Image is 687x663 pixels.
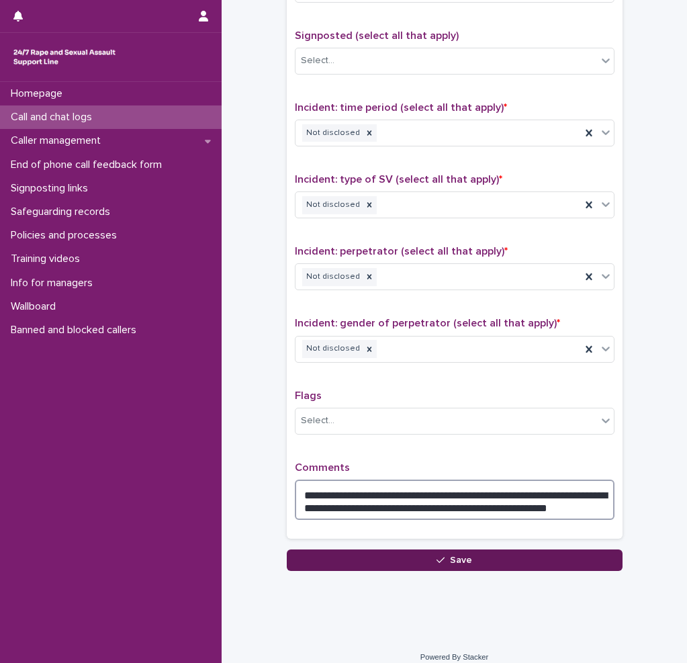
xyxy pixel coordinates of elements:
[5,253,91,265] p: Training videos
[301,414,334,428] div: Select...
[295,30,459,41] span: Signposted (select all that apply)
[5,134,111,147] p: Caller management
[302,268,362,286] div: Not disclosed
[302,340,362,358] div: Not disclosed
[295,102,507,113] span: Incident: time period (select all that apply)
[301,54,334,68] div: Select...
[302,124,362,142] div: Not disclosed
[5,111,103,124] p: Call and chat logs
[420,653,488,661] a: Powered By Stacker
[5,324,147,337] p: Banned and blocked callers
[5,229,128,242] p: Policies and processes
[450,556,472,565] span: Save
[295,174,502,185] span: Incident: type of SV (select all that apply)
[5,159,173,171] p: End of phone call feedback form
[5,87,73,100] p: Homepage
[11,44,118,71] img: rhQMoQhaT3yELyF149Cw
[295,246,508,257] span: Incident: perpetrator (select all that apply)
[302,196,362,214] div: Not disclosed
[287,549,623,571] button: Save
[295,462,350,473] span: Comments
[295,318,560,328] span: Incident: gender of perpetrator (select all that apply)
[295,390,322,401] span: Flags
[5,300,66,313] p: Wallboard
[5,182,99,195] p: Signposting links
[5,206,121,218] p: Safeguarding records
[5,277,103,290] p: Info for managers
